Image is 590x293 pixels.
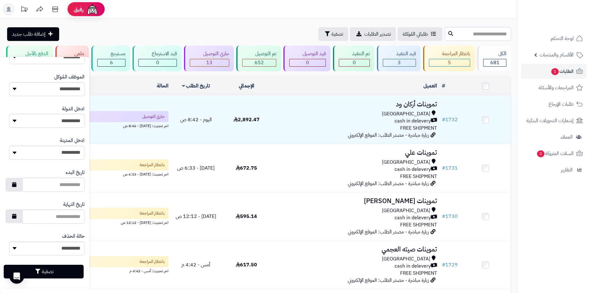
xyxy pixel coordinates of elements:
[536,149,574,158] span: السلات المتروكة
[395,214,431,221] span: cash in delevery
[429,59,470,66] div: 5
[183,46,235,71] a: جاري التوصيل 13
[177,164,215,172] span: [DATE] - 6:33 ص
[400,173,437,180] span: FREE SHIPMENT
[548,17,584,30] img: logo-2.png
[236,213,257,220] span: 595.14
[442,164,445,172] span: #
[348,228,429,236] span: زيارة مباشرة - مصدر الطلب: الموقع الإلكتروني
[140,162,165,168] span: بانتظار المراجعة
[5,46,54,71] a: الدفع بالآجل 0
[429,50,470,57] div: بانتظار المراجعة
[423,82,437,90] a: العميل
[190,50,229,57] div: جاري التوصيل
[442,116,445,123] span: #
[348,180,429,187] span: زيارة مباشرة - مصدر الطلب: الموقع الإلكتروني
[97,50,125,57] div: مسترجع
[442,261,445,269] span: #
[142,113,165,120] span: جاري التوصيل
[398,59,401,66] span: 3
[353,59,356,66] span: 0
[383,50,416,57] div: قيد التنفيذ
[551,68,559,75] span: 1
[206,59,212,66] span: 13
[63,201,85,208] label: تاريخ النهاية
[12,50,48,57] div: الدفع بالآجل
[62,233,85,240] label: حالة الحذف
[282,46,332,71] a: قيد التوصيل 0
[395,166,431,173] span: cash in delevery
[110,59,113,66] span: 6
[90,46,131,71] a: مسترجع 6
[442,213,445,220] span: #
[540,51,574,59] span: الأقسام والمنتجات
[139,59,177,66] div: 0
[274,198,437,205] h3: تموينات [PERSON_NAME]
[448,59,451,66] span: 5
[239,82,254,90] a: الإجمالي
[306,59,309,66] span: 0
[289,50,326,57] div: قيد التوصيل
[156,59,159,66] span: 0
[561,166,573,174] span: التقارير
[331,30,343,38] span: تصفية
[131,46,183,71] a: قيد الاسترجاع 0
[274,246,437,253] h3: تموينات صيته العجمي
[521,162,586,177] a: التقارير
[176,213,216,220] span: [DATE] - 12:12 ص
[382,159,430,166] span: [GEOGRAPHIC_DATA]
[537,150,544,157] span: 0
[182,82,210,90] a: تاريخ الطلب
[62,105,85,113] label: ادخل الدولة
[403,30,428,38] span: طلباتي المُوكلة
[66,169,85,176] label: تاريخ البدء
[551,34,574,43] span: لوحة التحكم
[539,83,574,92] span: المراجعات والأسئلة
[548,100,574,109] span: طلبات الإرجاع
[521,31,586,46] a: لوحة التحكم
[350,27,396,41] a: تصدير الطلبات
[236,261,257,269] span: 617.50
[7,27,59,41] a: إضافة طلب جديد
[521,80,586,95] a: المراجعات والأسئلة
[348,277,429,284] span: زيارة مباشرة - مصدر الطلب: الموقع الإلكتروني
[236,164,257,172] span: 672.75
[180,116,212,123] span: اليوم - 8:42 ص
[382,110,430,118] span: [GEOGRAPHIC_DATA]
[442,164,458,172] a: #1731
[422,46,476,71] a: بانتظار المراجعة 5
[483,50,506,57] div: الكل
[398,27,442,41] a: طلباتي المُوكلة
[521,97,586,112] a: طلبات الإرجاع
[382,207,430,214] span: [GEOGRAPHIC_DATA]
[12,30,46,38] span: إضافة طلب جديد
[400,269,437,277] span: FREE SHIPMENT
[490,59,500,66] span: 681
[395,118,431,125] span: cash in delevery
[339,59,369,66] div: 0
[318,27,348,41] button: تصفية
[140,259,165,265] span: بانتظار المراجعة
[521,64,586,79] a: الطلبات1
[332,46,376,71] a: تم التنفيذ 0
[527,116,574,125] span: إشعارات التحويلات البنكية
[274,101,437,108] h3: تموينات أركان ود
[476,46,512,71] a: الكل681
[521,146,586,161] a: السلات المتروكة0
[255,59,264,66] span: 652
[382,255,430,263] span: [GEOGRAPHIC_DATA]
[348,131,429,139] span: زيارة مباشرة - مصدر الطلب: الموقع الإلكتروني
[235,46,282,71] a: تم التوصيل 652
[16,3,32,17] a: تحديثات المنصة
[4,265,84,278] button: تصفية
[234,116,260,123] span: 2,892.47
[395,263,431,270] span: cash in delevery
[442,261,458,269] a: #1729
[54,46,90,71] a: ملغي 2
[190,59,229,66] div: 13
[243,59,276,66] div: 652
[242,50,277,57] div: تم التوصيل
[376,46,422,71] a: قيد التنفيذ 3
[561,133,573,141] span: العملاء
[86,3,98,16] img: ai-face.png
